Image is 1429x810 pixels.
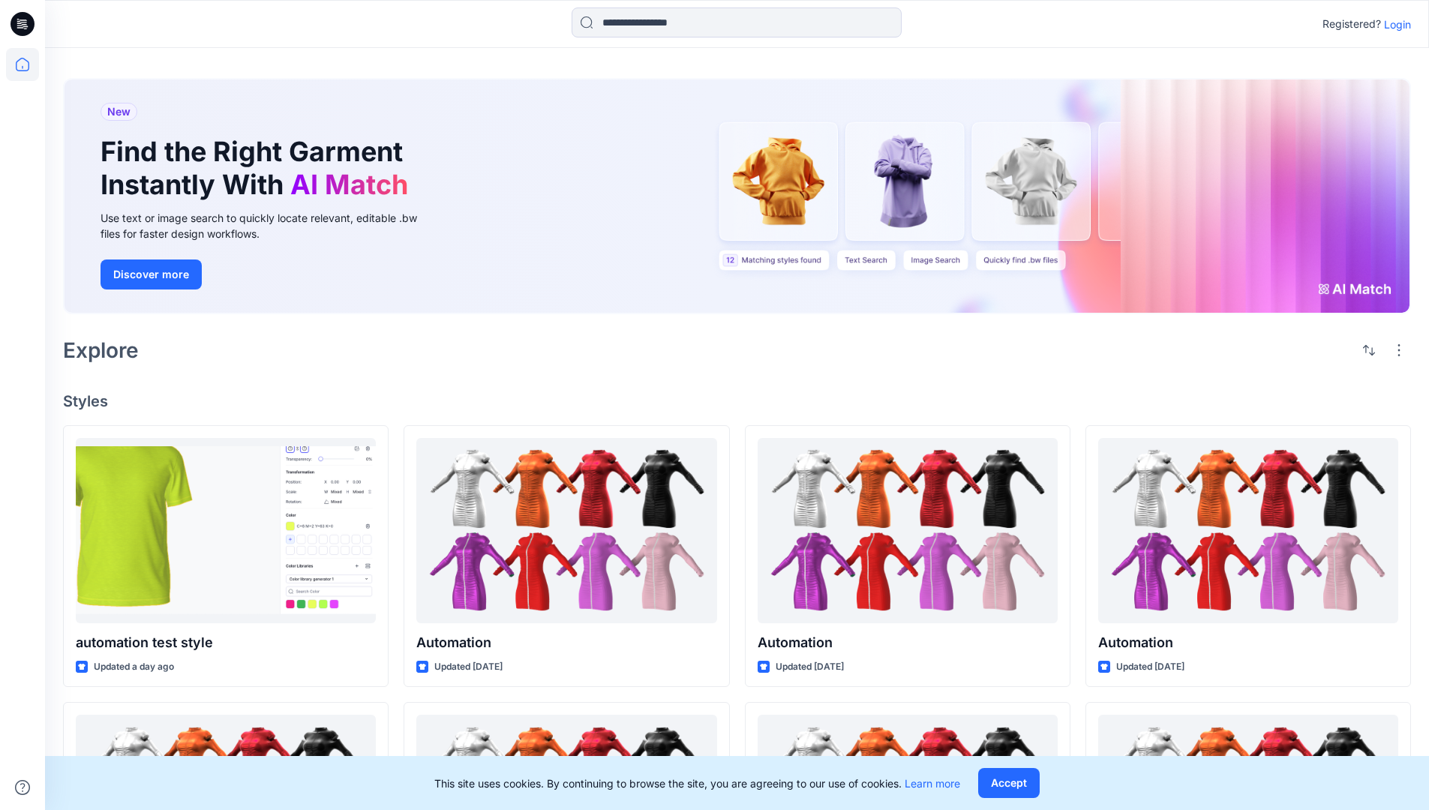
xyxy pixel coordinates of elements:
p: This site uses cookies. By continuing to browse the site, you are agreeing to our use of cookies. [434,775,960,791]
h4: Styles [63,392,1411,410]
p: Automation [416,632,716,653]
p: Registered? [1322,15,1381,33]
p: Updated [DATE] [434,659,503,675]
a: Automation [416,438,716,623]
a: Learn more [905,777,960,790]
a: Automation [758,438,1058,623]
span: New [107,103,131,121]
p: Automation [758,632,1058,653]
p: automation test style [76,632,376,653]
p: Login [1384,16,1411,32]
p: Updated [DATE] [1116,659,1184,675]
h1: Find the Right Garment Instantly With [101,136,416,200]
p: Automation [1098,632,1398,653]
h2: Explore [63,338,139,362]
button: Accept [978,768,1040,798]
button: Discover more [101,259,202,289]
a: automation test style [76,438,376,623]
div: Use text or image search to quickly locate relevant, editable .bw files for faster design workflows. [101,210,438,241]
p: Updated a day ago [94,659,174,675]
p: Updated [DATE] [776,659,844,675]
a: Automation [1098,438,1398,623]
span: AI Match [290,168,408,201]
